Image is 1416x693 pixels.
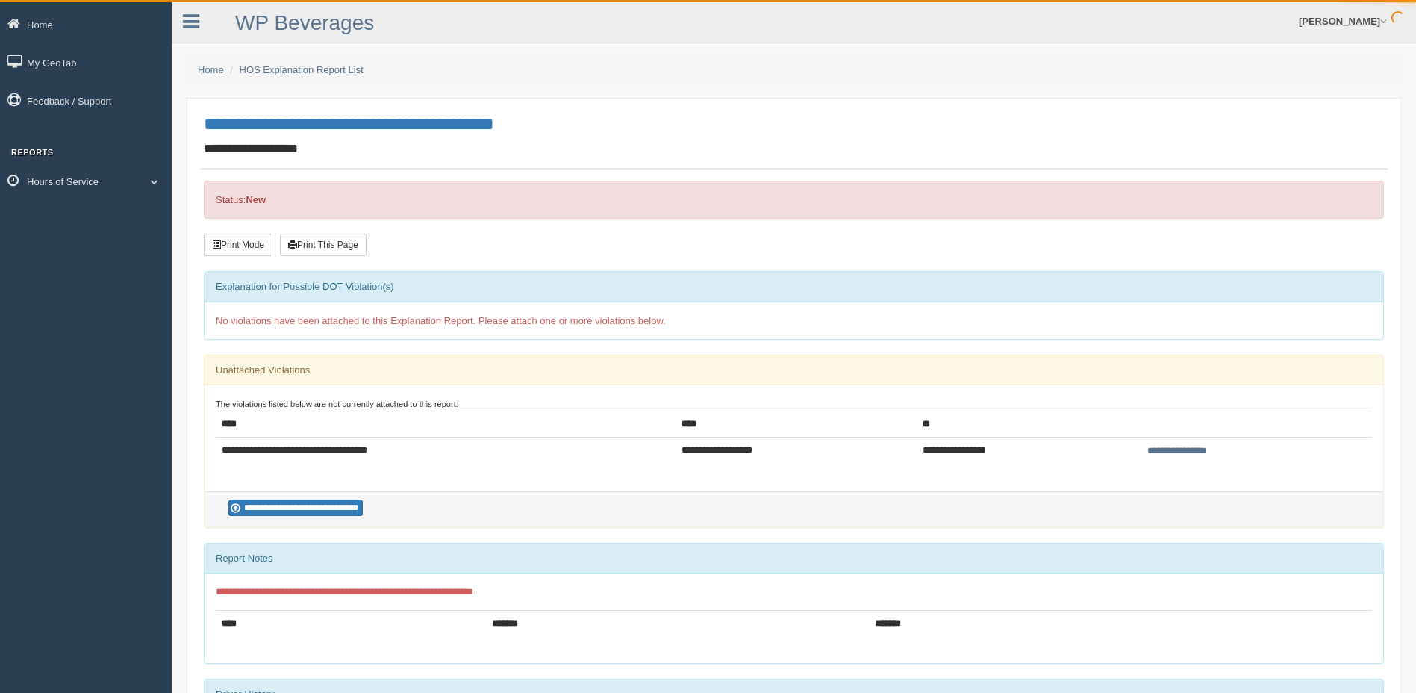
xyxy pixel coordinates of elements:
[205,272,1383,302] div: Explanation for Possible DOT Violation(s)
[198,64,224,75] a: Home
[240,64,364,75] a: HOS Explanation Report List
[246,194,266,205] strong: New
[216,400,458,408] small: The violations listed below are not currently attached to this report:
[204,181,1384,219] div: Status:
[205,355,1383,385] div: Unattached Violations
[205,544,1383,574] div: Report Notes
[235,11,374,34] a: WP Beverages
[216,315,666,326] span: No violations have been attached to this Explanation Report. Please attach one or more violations...
[204,234,272,256] button: Print Mode
[280,234,367,256] button: Print This Page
